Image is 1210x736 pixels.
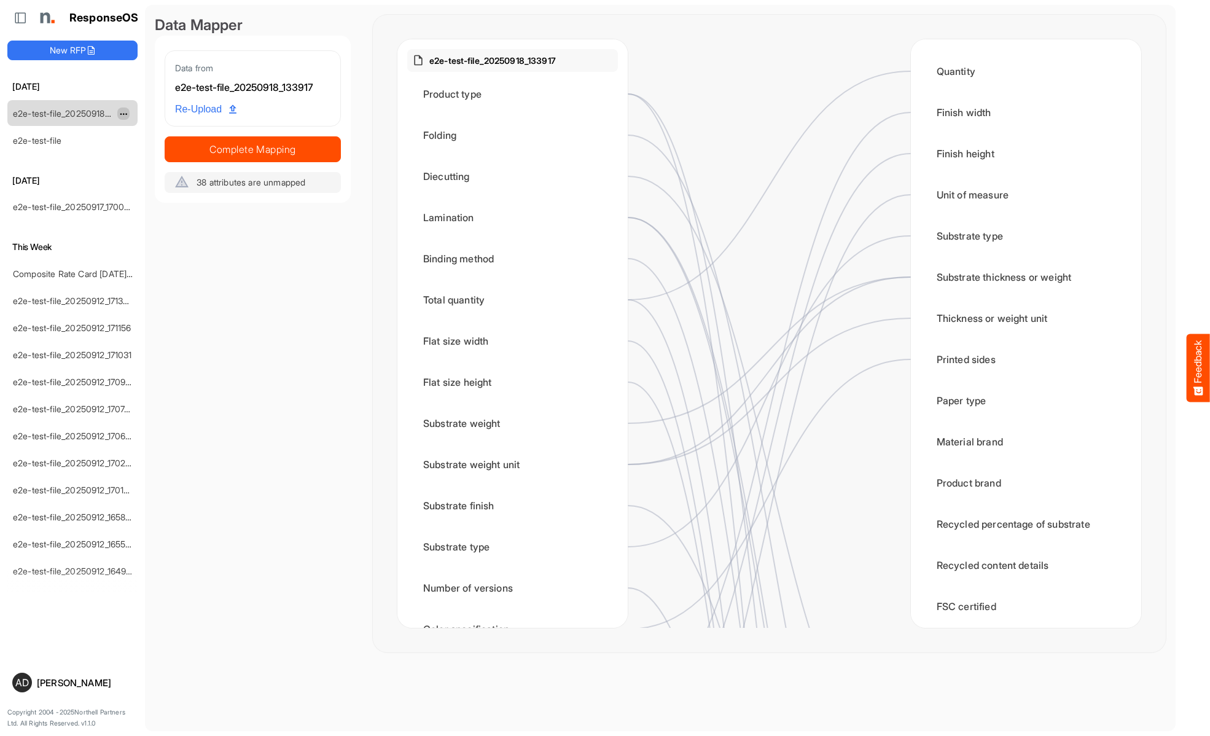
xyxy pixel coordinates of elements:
[921,135,1131,173] div: Finish height
[37,678,133,687] div: [PERSON_NAME]
[13,458,136,468] a: e2e-test-file_20250912_170222
[921,258,1131,296] div: Substrate thickness or weight
[13,377,136,387] a: e2e-test-file_20250912_170908
[13,108,133,119] a: e2e-test-file_20250918_133917
[7,41,138,60] button: New RFP
[407,157,618,195] div: Diecutting
[921,93,1131,131] div: Finish width
[921,423,1131,461] div: Material brand
[175,80,330,96] div: e2e-test-file_20250918_133917
[407,116,618,154] div: Folding
[69,12,139,25] h1: ResponseOS
[407,240,618,278] div: Binding method
[155,15,351,36] div: Data Mapper
[407,487,618,525] div: Substrate finish
[13,431,136,441] a: e2e-test-file_20250912_170636
[15,678,29,687] span: AD
[13,512,136,522] a: e2e-test-file_20250912_165858
[921,505,1131,543] div: Recycled percentage of substrate
[7,174,138,187] h6: [DATE]
[7,707,138,729] p: Copyright 2004 - 2025 Northell Partners Ltd. All Rights Reserved. v 1.1.0
[407,363,618,401] div: Flat size height
[407,75,618,113] div: Product type
[13,404,135,414] a: e2e-test-file_20250912_170747
[921,217,1131,255] div: Substrate type
[407,569,618,607] div: Number of versions
[921,464,1131,502] div: Product brand
[7,80,138,93] h6: [DATE]
[407,322,618,360] div: Flat size width
[13,350,132,360] a: e2e-test-file_20250912_171031
[13,566,137,576] a: e2e-test-file_20250912_164942
[170,98,241,121] a: Re-Upload
[921,52,1131,90] div: Quantity
[921,382,1131,420] div: Paper type
[175,101,236,117] span: Re-Upload
[13,485,135,495] a: e2e-test-file_20250912_170108
[13,296,134,306] a: e2e-test-file_20250912_171324
[407,198,618,237] div: Lamination
[921,299,1131,337] div: Thickness or weight unit
[921,340,1131,378] div: Printed sides
[197,177,305,187] span: 38 attributes are unmapped
[921,546,1131,584] div: Recycled content details
[165,141,340,158] span: Complete Mapping
[407,445,618,483] div: Substrate weight unit
[175,61,330,75] div: Data from
[13,323,131,333] a: e2e-test-file_20250912_171156
[13,135,61,146] a: e2e-test-file
[407,281,618,319] div: Total quantity
[117,108,130,120] button: dropdownbutton
[407,528,618,566] div: Substrate type
[429,54,556,67] p: e2e-test-file_20250918_133917
[407,404,618,442] div: Substrate weight
[921,587,1131,625] div: FSC certified
[13,539,137,549] a: e2e-test-file_20250912_165500
[1187,334,1210,402] button: Feedback
[13,268,214,279] a: Composite Rate Card [DATE] mapping test_deleted
[7,240,138,254] h6: This Week
[921,176,1131,214] div: Unit of measure
[34,6,58,30] img: Northell
[165,136,341,162] button: Complete Mapping
[13,202,135,212] a: e2e-test-file_20250917_170029
[407,610,618,648] div: Color specification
